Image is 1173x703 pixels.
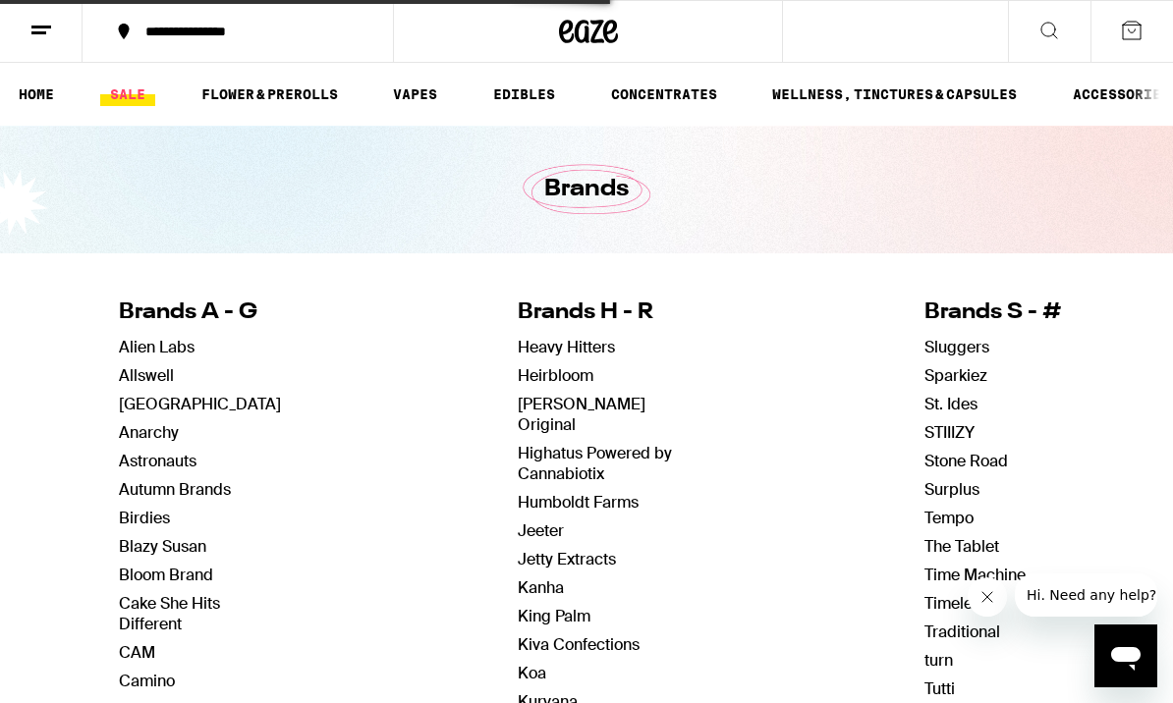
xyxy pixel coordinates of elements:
a: Bloom Brand [119,565,213,585]
a: Koa [518,663,546,683]
a: CONCENTRATES [601,82,727,106]
a: Anarchy [119,422,179,443]
a: Time Machine [924,565,1026,585]
a: Kiva Confections [518,634,640,655]
a: The Tablet [924,536,999,557]
a: Allswell [119,365,174,386]
a: FLOWER & PREROLLS [192,82,348,106]
a: [GEOGRAPHIC_DATA] [119,394,281,414]
a: Heirbloom [518,365,593,386]
a: Kanha [518,577,564,598]
a: Tempo [924,508,974,528]
a: Humboldt Farms [518,492,639,513]
iframe: Button to launch messaging window [1094,624,1157,687]
a: Astronauts [119,451,196,471]
a: Jeeter [518,520,564,541]
a: St. Ides [924,394,977,414]
iframe: Close message [968,577,1007,617]
a: Traditional [924,622,1000,642]
a: Birdies [119,508,170,528]
a: STIIIZY [924,422,975,443]
a: Tutti [924,678,955,699]
a: Sparkiez [924,365,987,386]
a: turn [924,650,953,671]
a: Highatus Powered by Cannabiotix [518,443,672,484]
a: Cake She Hits Different [119,593,220,634]
a: King Palm [518,606,590,626]
a: Blazy Susan [119,536,206,557]
a: WELLNESS, TINCTURES & CAPSULES [762,82,1027,106]
a: Heavy Hitters [518,337,615,357]
a: Jetty Extracts [518,549,616,569]
a: Timeless [924,593,988,614]
h4: Brands S - # [924,297,1063,328]
a: VAPES [383,82,447,106]
a: Sluggers [924,337,989,357]
h4: Brands A - G [119,297,281,328]
a: SALE [100,82,155,106]
a: Alien Labs [119,337,195,357]
a: EDIBLES [483,82,565,106]
h1: Brands [544,173,629,206]
h4: Brands H - R [518,297,688,328]
a: CAM [119,642,155,663]
a: [PERSON_NAME] Original [518,394,645,435]
a: Camino [119,671,175,691]
a: Autumn Brands [119,479,231,500]
a: Surplus [924,479,979,500]
a: Stone Road [924,451,1008,471]
iframe: Message from company [1015,573,1157,617]
a: HOME [9,82,64,106]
